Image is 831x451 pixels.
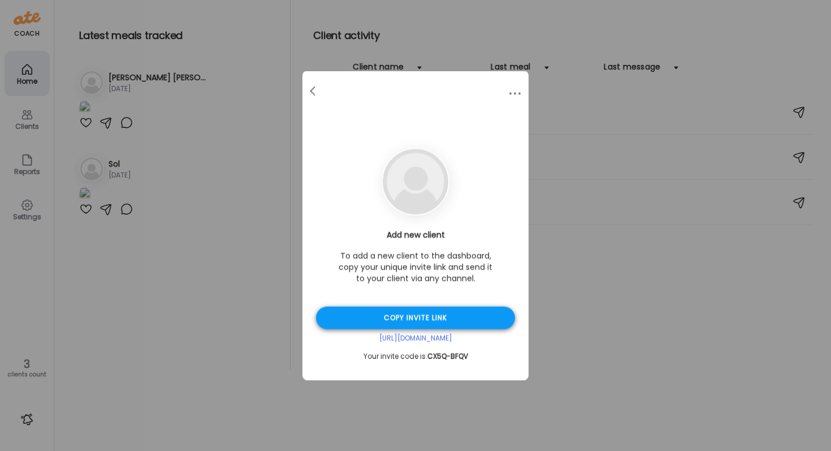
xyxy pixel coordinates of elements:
[316,307,515,329] div: Copy invite link
[427,352,468,361] span: CX5Q-BFQV
[336,250,495,284] p: To add a new client to the dashboard, copy your unique invite link and send it to your client via...
[316,352,515,361] div: Your invite code is:
[316,334,515,343] div: [URL][DOMAIN_NAME]
[316,229,515,241] h3: Add new client
[383,149,448,215] img: bg-avatar-default.svg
